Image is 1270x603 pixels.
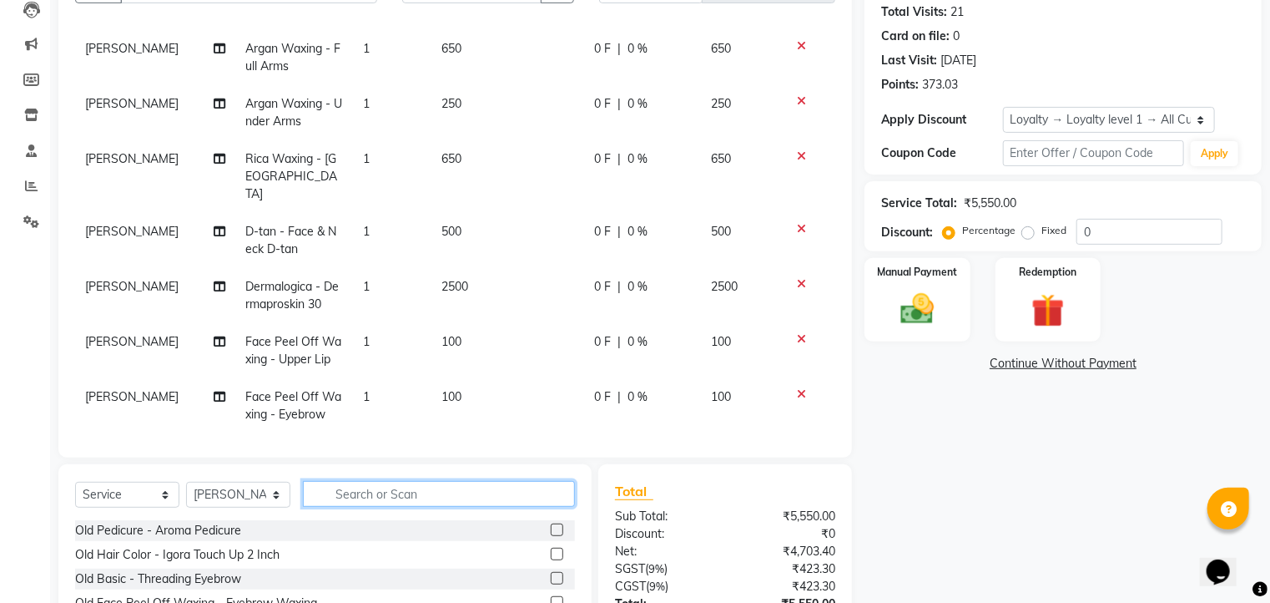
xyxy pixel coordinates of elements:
[1041,223,1066,238] label: Fixed
[594,95,611,113] span: 0 F
[627,278,648,296] span: 0 %
[85,334,179,349] span: [PERSON_NAME]
[627,150,648,168] span: 0 %
[594,333,611,351] span: 0 F
[441,334,461,349] span: 100
[881,224,933,241] div: Discount:
[617,388,621,406] span: |
[725,508,848,525] div: ₹5,550.00
[648,562,664,575] span: 9%
[245,96,342,129] span: Argan Waxing - Under Arms
[617,150,621,168] span: |
[881,195,957,212] div: Service Total:
[602,508,725,525] div: Sub Total:
[922,76,958,94] div: 373.03
[711,279,738,294] span: 2500
[441,389,461,404] span: 100
[964,195,1016,212] div: ₹5,550.00
[711,389,731,404] span: 100
[594,278,611,296] span: 0 F
[85,96,179,111] span: [PERSON_NAME]
[85,41,179,56] span: [PERSON_NAME]
[441,41,461,56] span: 650
[363,279,370,294] span: 1
[615,561,645,576] span: SGST
[85,224,179,239] span: [PERSON_NAME]
[1019,265,1076,280] label: Redemption
[617,333,621,351] span: |
[594,150,611,168] span: 0 F
[363,96,370,111] span: 1
[602,543,725,560] div: Net:
[725,543,848,560] div: ₹4,703.40
[245,279,339,312] span: Dermalogica - Dermaproskin 30
[881,28,950,45] div: Card on file:
[594,223,611,241] span: 0 F
[649,580,665,593] span: 9%
[75,522,241,540] div: Old Pedicure - Aroma Pedicure
[627,388,648,406] span: 0 %
[881,111,1002,129] div: Apply Discount
[962,223,1015,238] label: Percentage
[363,334,370,349] span: 1
[615,483,653,500] span: Total
[617,40,621,58] span: |
[890,290,945,328] img: _cash.svg
[363,151,370,166] span: 1
[711,224,731,239] span: 500
[1200,536,1253,586] iframe: chat widget
[245,41,340,73] span: Argan Waxing - Full Arms
[441,224,461,239] span: 500
[940,52,976,69] div: [DATE]
[725,560,848,578] div: ₹423.30
[881,144,1002,162] div: Coupon Code
[602,578,725,595] div: ( )
[363,224,370,239] span: 1
[75,570,241,588] div: Old Basic - Threading Eyebrow
[602,560,725,578] div: ( )
[950,3,964,21] div: 21
[627,223,648,241] span: 0 %
[711,334,731,349] span: 100
[75,546,280,564] div: Old Hair Color - Igora Touch Up 2 Inch
[711,41,731,56] span: 650
[711,151,731,166] span: 650
[441,96,461,111] span: 250
[85,389,179,404] span: [PERSON_NAME]
[363,41,370,56] span: 1
[1191,141,1238,166] button: Apply
[363,389,370,404] span: 1
[615,579,646,594] span: CGST
[245,334,341,367] span: Face Peel Off Waxing - Upper Lip
[245,151,337,201] span: Rica Waxing - [GEOGRAPHIC_DATA]
[725,578,848,595] div: ₹423.30
[1003,140,1185,166] input: Enter Offer / Coupon Code
[711,96,731,111] span: 250
[85,279,179,294] span: [PERSON_NAME]
[303,481,575,507] input: Search or Scan
[245,224,336,256] span: D-tan - Face & Neck D-tan
[627,95,648,113] span: 0 %
[627,333,648,351] span: 0 %
[441,279,468,294] span: 2500
[878,265,958,280] label: Manual Payment
[85,151,179,166] span: [PERSON_NAME]
[953,28,960,45] div: 0
[617,278,621,296] span: |
[725,525,848,543] div: ₹0
[617,95,621,113] span: |
[602,525,725,543] div: Discount:
[881,3,947,21] div: Total Visits:
[1021,290,1076,332] img: _gift.svg
[881,52,937,69] div: Last Visit:
[617,223,621,241] span: |
[441,151,461,166] span: 650
[594,388,611,406] span: 0 F
[881,76,919,94] div: Points:
[594,40,611,58] span: 0 F
[627,40,648,58] span: 0 %
[245,389,341,422] span: Face Peel Off Waxing - Eyebrow
[868,355,1258,372] a: Continue Without Payment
